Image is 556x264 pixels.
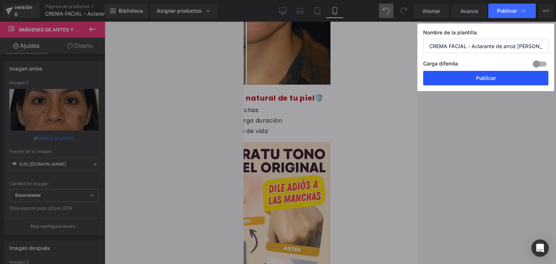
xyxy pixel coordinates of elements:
font: Nombre de la plantilla [423,29,477,35]
font: Carga diferida [423,60,458,67]
div: Abrir Intercom Messenger [531,239,549,257]
button: Publicar [423,71,548,85]
font: Publicar [497,8,517,14]
font: 🛡️ [71,71,80,81]
font: Publicar [476,75,496,81]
